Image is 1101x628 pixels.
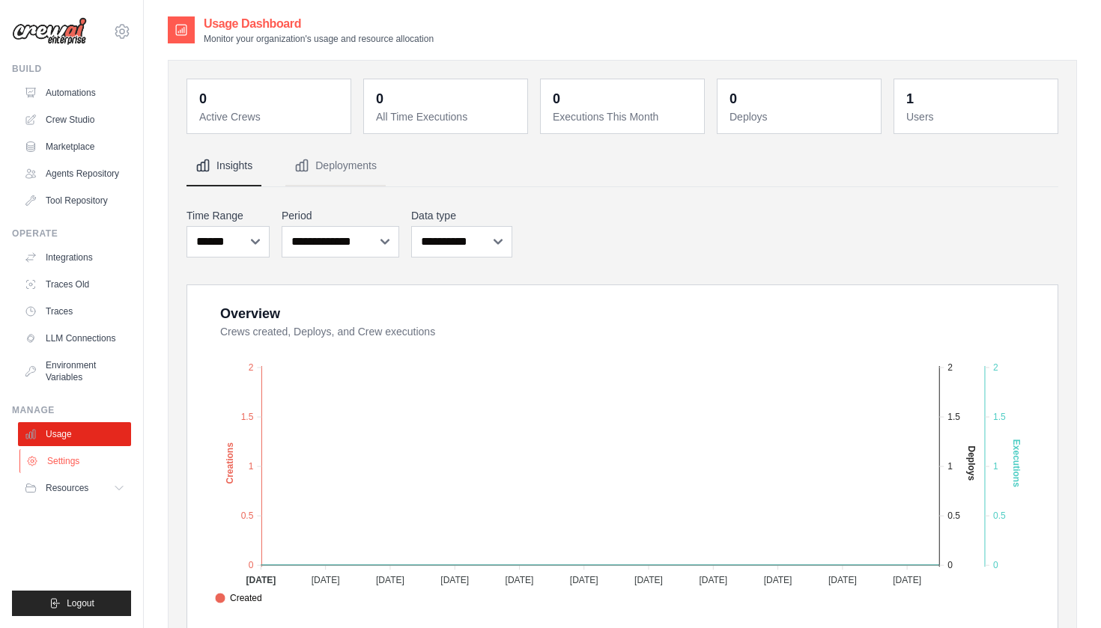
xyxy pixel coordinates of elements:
[828,575,857,585] tspan: [DATE]
[282,208,399,223] label: Period
[764,575,792,585] tspan: [DATE]
[893,575,921,585] tspan: [DATE]
[220,303,280,324] div: Overview
[199,88,207,109] div: 0
[966,446,977,481] text: Deploys
[730,88,737,109] div: 0
[730,109,872,124] dt: Deploys
[67,597,94,609] span: Logout
[18,108,131,132] a: Crew Studio
[947,412,960,422] tspan: 1.5
[249,560,254,570] tspan: 0
[12,17,87,46] img: Logo
[249,362,254,373] tspan: 2
[506,575,534,585] tspan: [DATE]
[18,246,131,269] a: Integrations
[947,362,953,373] tspan: 2
[993,362,998,373] tspan: 2
[246,575,276,585] tspan: [DATE]
[18,299,131,323] a: Traces
[570,575,598,585] tspan: [DATE]
[18,189,131,213] a: Tool Repository
[993,510,1006,521] tspan: 0.5
[553,109,695,124] dt: Executions This Month
[993,560,998,570] tspan: 0
[220,324,1040,339] dt: Crews created, Deploys, and Crew executions
[241,412,254,422] tspan: 1.5
[215,591,262,605] span: Created
[947,560,953,570] tspan: 0
[634,575,663,585] tspan: [DATE]
[553,88,560,109] div: 0
[376,88,383,109] div: 0
[312,575,340,585] tspan: [DATE]
[204,33,434,45] p: Monitor your organization's usage and resource allocation
[186,208,270,223] label: Time Range
[18,422,131,446] a: Usage
[18,326,131,350] a: LLM Connections
[993,412,1006,422] tspan: 1.5
[18,135,131,159] a: Marketplace
[699,575,727,585] tspan: [DATE]
[199,109,342,124] dt: Active Crews
[19,449,133,473] a: Settings
[12,228,131,240] div: Operate
[947,461,953,472] tspan: 1
[186,146,1058,186] nav: Tabs
[18,353,131,389] a: Environment Variables
[249,461,254,472] tspan: 1
[285,146,386,186] button: Deployments
[12,591,131,616] button: Logout
[411,208,512,223] label: Data type
[906,88,914,109] div: 1
[12,63,131,75] div: Build
[906,109,1049,124] dt: Users
[1011,439,1022,487] text: Executions
[18,162,131,186] a: Agents Repository
[204,15,434,33] h2: Usage Dashboard
[18,476,131,500] button: Resources
[241,510,254,521] tspan: 0.5
[376,575,404,585] tspan: [DATE]
[18,81,131,105] a: Automations
[186,146,261,186] button: Insights
[947,510,960,521] tspan: 0.5
[46,482,88,494] span: Resources
[225,442,235,484] text: Creations
[12,404,131,416] div: Manage
[18,272,131,296] a: Traces Old
[993,461,998,472] tspan: 1
[376,109,518,124] dt: All Time Executions
[440,575,469,585] tspan: [DATE]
